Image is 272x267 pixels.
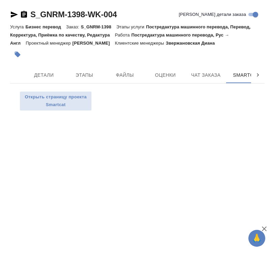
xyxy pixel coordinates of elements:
[66,24,81,29] p: Заказ:
[28,71,60,79] span: Детали
[26,41,72,46] p: Проектный менеджер
[25,24,66,29] p: Бизнес перевод
[115,41,166,46] p: Клиентские менеджеры
[166,41,220,46] p: Звержановская Диана
[179,11,246,18] span: [PERSON_NAME] детали заказа
[230,71,263,79] span: SmartCat
[190,71,222,79] span: Чат заказа
[10,10,18,19] button: Скопировать ссылку для ЯМессенджера
[23,93,88,109] span: Открыть страницу проекта Smartcat
[149,71,182,79] span: Оценки
[116,24,146,29] p: Этапы услуги
[81,24,116,29] p: S_GNRM-1398
[68,71,101,79] span: Этапы
[115,32,132,38] p: Работа
[10,47,25,62] button: Добавить тэг
[20,91,92,111] button: Открыть страницу проекта Smartcat
[30,10,117,19] a: S_GNRM-1398-WK-004
[251,231,263,245] span: 🙏
[109,71,141,79] span: Файлы
[248,230,265,247] button: 🙏
[10,24,25,29] p: Услуга
[73,41,115,46] p: [PERSON_NAME]
[20,10,28,19] button: Скопировать ссылку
